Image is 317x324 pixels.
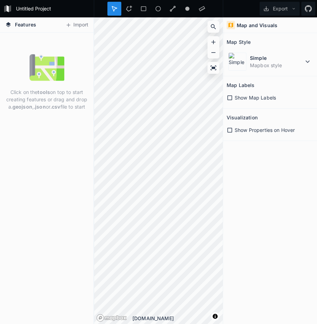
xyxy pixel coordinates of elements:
[237,22,277,29] h4: Map and Visuals
[250,62,303,69] dd: Mapbox style
[260,2,300,16] button: Export
[227,112,258,123] h2: Visualization
[211,312,219,321] button: Toggle attribution
[250,54,303,62] dt: Simple
[96,314,127,322] a: Mapbox logo
[235,126,295,134] span: Show Properties on Hover
[227,80,254,90] h2: Map Labels
[228,53,246,71] img: Simple
[62,19,92,31] button: Import
[50,104,60,110] strong: .csv
[235,94,276,101] span: Show Map Labels
[5,88,88,110] p: Click on the on top to start creating features or drag and drop a , or file to start
[38,89,50,95] strong: tools
[11,104,32,110] strong: .geojson
[15,21,36,28] span: Features
[34,104,46,110] strong: .json
[213,313,217,320] span: Toggle attribution
[227,37,251,47] h2: Map Style
[30,50,64,85] img: empty
[132,315,223,322] div: [DOMAIN_NAME]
